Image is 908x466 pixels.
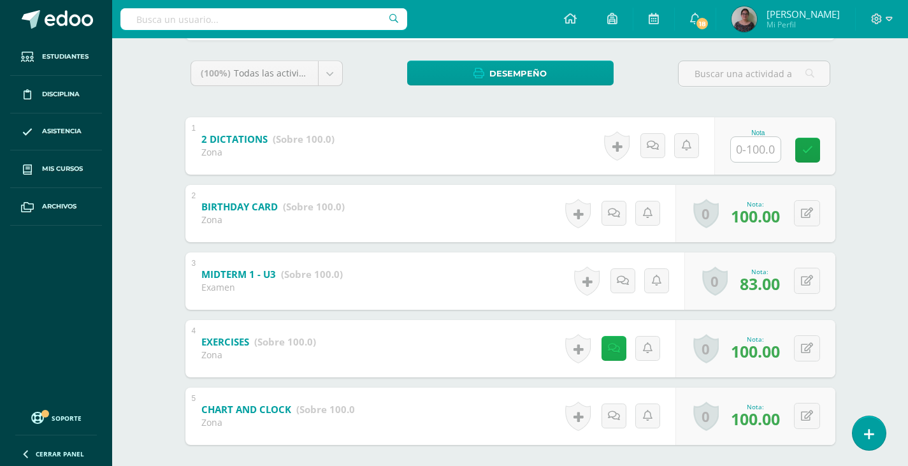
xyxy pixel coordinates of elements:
[730,129,786,136] div: Nota
[201,129,335,150] a: 2 DICTATIONS (Sobre 100.0)
[695,17,709,31] span: 18
[281,268,343,280] strong: (Sobre 100.0)
[731,137,781,162] input: 0-100.0
[731,200,780,208] div: Nota:
[201,146,335,158] div: Zona
[201,268,276,280] b: MIDTERM 1 - U3
[201,67,231,79] span: (100%)
[36,449,84,458] span: Cerrar panel
[201,214,345,226] div: Zona
[731,408,780,430] span: 100.00
[740,273,780,295] span: 83.00
[10,76,102,113] a: Disciplina
[740,267,780,276] div: Nota:
[201,332,316,353] a: EXERCISES (Sobre 100.0)
[702,266,728,296] a: 0
[731,6,757,32] img: 88a2233dffd916962c4d2156b7d9d415.png
[42,126,82,136] span: Asistencia
[52,414,82,423] span: Soporte
[201,416,354,428] div: Zona
[407,61,614,85] a: Desempeño
[42,52,89,62] span: Estudiantes
[273,133,335,145] strong: (Sobre 100.0)
[296,403,358,416] strong: (Sobre 100.0)
[10,150,102,188] a: Mis cursos
[42,89,80,99] span: Disciplina
[42,164,83,174] span: Mis cursos
[201,349,316,361] div: Zona
[234,67,392,79] span: Todas las actividades de esta unidad
[693,334,719,363] a: 0
[15,409,97,426] a: Soporte
[201,197,345,217] a: BIRTHDAY CARD (Sobre 100.0)
[254,335,316,348] strong: (Sobre 100.0)
[767,8,840,20] span: [PERSON_NAME]
[731,205,780,227] span: 100.00
[731,335,780,344] div: Nota:
[120,8,407,30] input: Busca un usuario...
[693,199,719,228] a: 0
[489,62,547,85] span: Desempeño
[767,19,840,30] span: Mi Perfil
[283,200,345,213] strong: (Sobre 100.0)
[191,61,342,85] a: (100%)Todas las actividades de esta unidad
[731,402,780,411] div: Nota:
[42,201,76,212] span: Archivos
[201,400,358,420] a: CHART AND CLOCK (Sobre 100.0)
[201,335,249,348] b: EXERCISES
[201,403,291,416] b: CHART AND CLOCK
[10,38,102,76] a: Estudiantes
[10,188,102,226] a: Archivos
[201,281,343,293] div: Examen
[10,113,102,151] a: Asistencia
[693,402,719,431] a: 0
[679,61,830,86] input: Buscar una actividad aquí...
[201,200,278,213] b: BIRTHDAY CARD
[731,340,780,362] span: 100.00
[201,133,268,145] b: 2 DICTATIONS
[201,265,343,285] a: MIDTERM 1 - U3 (Sobre 100.0)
